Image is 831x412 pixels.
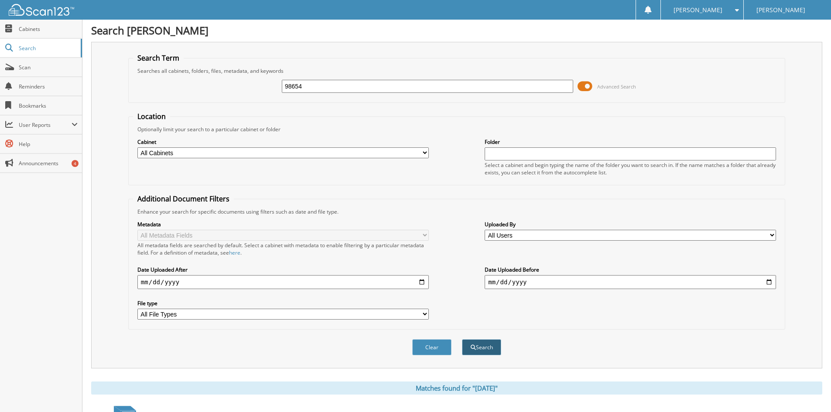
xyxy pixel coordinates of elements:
legend: Additional Document Filters [133,194,234,204]
div: Searches all cabinets, folders, files, metadata, and keywords [133,67,780,75]
div: Enhance your search for specific documents using filters such as date and file type. [133,208,780,215]
label: Date Uploaded Before [485,266,776,273]
span: Announcements [19,160,78,167]
img: scan123-logo-white.svg [9,4,74,16]
a: here [229,249,240,256]
label: Metadata [137,221,429,228]
span: Search [19,44,76,52]
span: Bookmarks [19,102,78,109]
label: Uploaded By [485,221,776,228]
label: Folder [485,138,776,146]
input: start [137,275,429,289]
div: Matches found for "[DATE]" [91,381,822,395]
div: 4 [72,160,79,167]
label: Cabinet [137,138,429,146]
span: [PERSON_NAME] [756,7,805,13]
button: Clear [412,339,451,355]
legend: Location [133,112,170,121]
legend: Search Term [133,53,184,63]
span: User Reports [19,121,72,129]
iframe: Chat Widget [787,370,831,412]
div: All metadata fields are searched by default. Select a cabinet with metadata to enable filtering b... [137,242,429,256]
input: end [485,275,776,289]
button: Search [462,339,501,355]
label: File type [137,300,429,307]
span: Advanced Search [597,83,636,90]
span: Cabinets [19,25,78,33]
span: Reminders [19,83,78,90]
label: Date Uploaded After [137,266,429,273]
span: Scan [19,64,78,71]
h1: Search [PERSON_NAME] [91,23,822,37]
span: Help [19,140,78,148]
div: Optionally limit your search to a particular cabinet or folder [133,126,780,133]
div: Select a cabinet and begin typing the name of the folder you want to search in. If the name match... [485,161,776,176]
span: [PERSON_NAME] [674,7,722,13]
